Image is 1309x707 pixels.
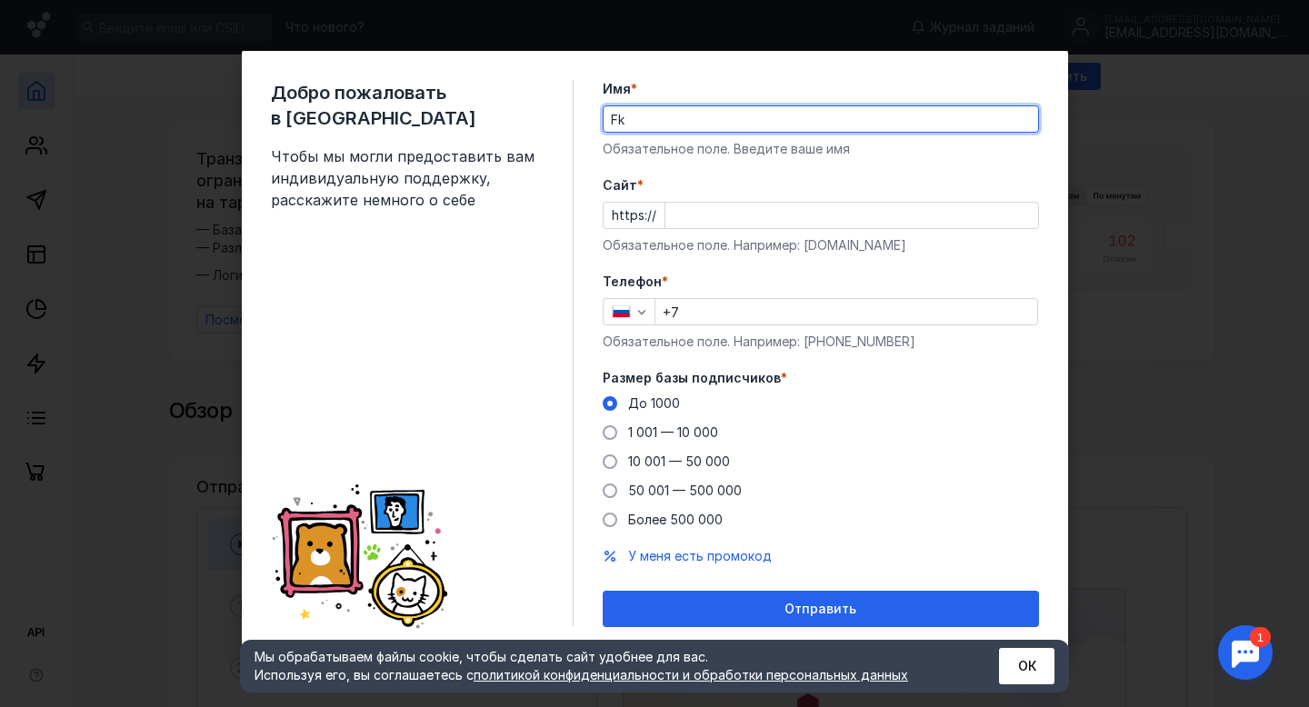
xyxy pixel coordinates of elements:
[603,236,1039,254] div: Обязательное поле. Например: [DOMAIN_NAME]
[474,667,908,682] a: политикой конфиденциальности и обработки персональных данных
[255,648,954,684] div: Мы обрабатываем файлы cookie, чтобы сделать сайт удобнее для вас. Используя его, вы соглашаетесь c
[628,483,742,498] span: 50 001 — 500 000
[628,512,723,527] span: Более 500 000
[784,602,856,617] span: Отправить
[628,395,680,411] span: До 1000
[628,548,772,563] span: У меня есть промокод
[603,591,1039,627] button: Отправить
[603,369,781,387] span: Размер базы подписчиков
[999,648,1054,684] button: ОК
[603,80,631,98] span: Имя
[628,453,730,469] span: 10 001 — 50 000
[603,333,1039,351] div: Обязательное поле. Например: [PHONE_NUMBER]
[628,547,772,565] button: У меня есть промокод
[603,273,662,291] span: Телефон
[271,145,544,211] span: Чтобы мы могли предоставить вам индивидуальную поддержку, расскажите немного о себе
[628,424,718,440] span: 1 001 — 10 000
[603,140,1039,158] div: Обязательное поле. Введите ваше имя
[41,11,62,31] div: 1
[271,80,544,131] span: Добро пожаловать в [GEOGRAPHIC_DATA]
[603,176,637,194] span: Cайт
